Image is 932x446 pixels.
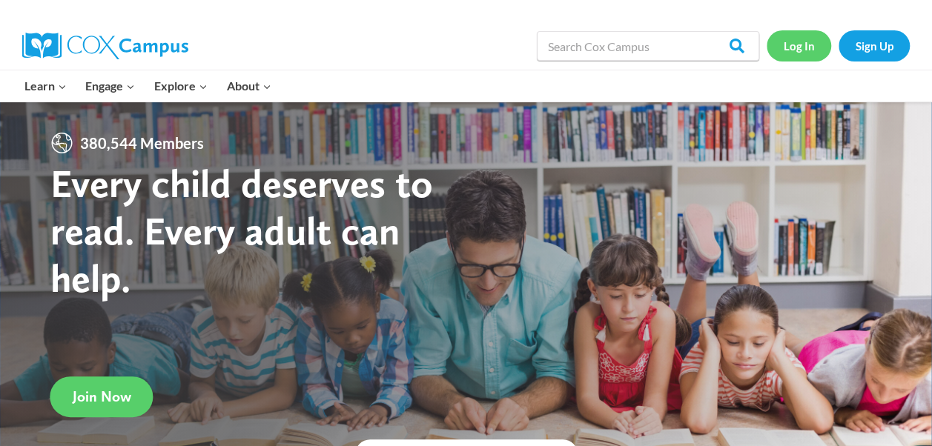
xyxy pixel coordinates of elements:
[74,131,210,155] span: 380,544 Members
[73,387,131,405] span: Join Now
[15,70,76,101] button: Child menu of Learn
[15,70,280,101] nav: Primary Navigation
[217,70,281,101] button: Child menu of About
[767,30,831,61] a: Log In
[50,159,433,301] strong: Every child deserves to read. Every adult can help.
[767,30,910,61] nav: Secondary Navigation
[76,70,145,101] button: Child menu of Engage
[145,70,217,101] button: Child menu of Explore
[50,376,153,417] a: Join Now
[537,31,759,61] input: Search Cox Campus
[839,30,910,61] a: Sign Up
[22,33,188,59] img: Cox Campus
